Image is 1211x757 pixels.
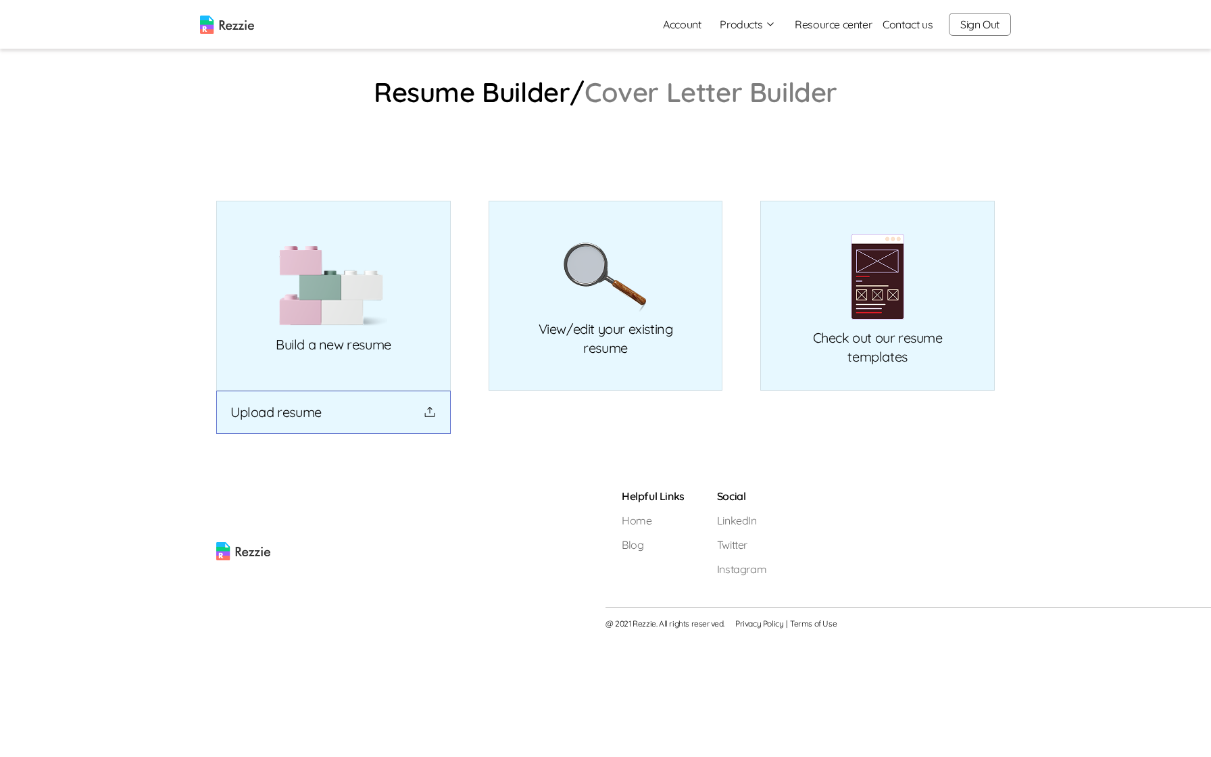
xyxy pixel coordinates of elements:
[374,81,585,103] a: Resume Builder/
[760,201,995,391] a: Check out our resumetemplates
[622,537,685,553] a: Blog
[790,618,837,629] a: Terms of Use
[786,618,787,629] span: |
[276,335,391,354] p: Build a new resume
[717,537,766,553] a: Twitter
[605,618,724,629] span: @ 2021 Rezzie. All rights reserved.
[216,201,451,391] a: Build a new resume
[216,391,451,434] button: Upload resume
[735,618,783,629] a: Privacy Policy
[216,488,270,560] img: rezzie logo
[717,488,766,504] h5: Social
[489,201,723,391] a: View/edit your existingresume
[717,561,766,577] a: Instagram
[717,512,766,529] a: LinkedIn
[949,13,1011,36] button: Sign Out
[813,328,943,366] p: Check out our resume templates
[539,320,673,358] p: View/edit your existing resume
[720,16,776,32] button: Products
[652,11,712,38] a: Account
[622,488,685,504] h5: Helpful Links
[883,16,933,32] a: Contact us
[795,16,872,32] a: Resource center
[622,512,685,529] a: Home
[585,81,837,103] a: Cover Letter Builder
[200,16,254,34] img: logo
